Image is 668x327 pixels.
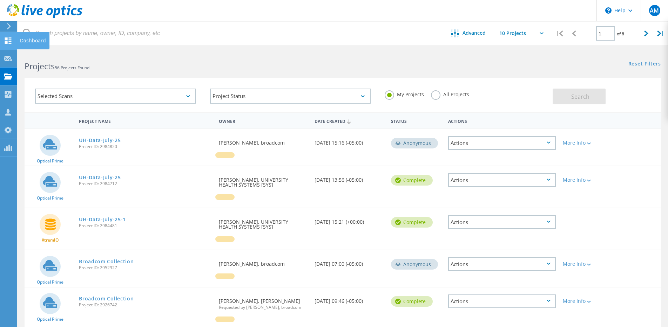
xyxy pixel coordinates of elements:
div: More Info [563,178,607,182]
span: Project ID: 2984712 [79,182,212,186]
span: Advanced [463,30,486,35]
span: Optical Prime [37,196,63,200]
div: [DATE] 15:21 (+00:00) [311,208,387,231]
a: UH-Data-July-25 [79,175,121,180]
label: All Projects [431,90,469,97]
div: [PERSON_NAME], broadcom [215,250,311,273]
div: More Info [563,140,607,145]
div: [DATE] 09:46 (-05:00) [311,287,387,311]
span: of 6 [617,31,624,37]
div: Date Created [311,114,387,127]
label: My Projects [385,90,424,97]
div: [DATE] 15:16 (-05:00) [311,129,387,152]
div: Actions [448,136,556,150]
span: 56 Projects Found [55,65,89,71]
a: UH-Data-July-25-1 [79,217,126,222]
span: Project ID: 2984481 [79,224,212,228]
span: Project ID: 2926742 [79,303,212,307]
a: Reset Filters [628,61,661,67]
div: [PERSON_NAME], UNIVERSITY HEALTH SYSTEMS [SYS] [215,208,311,236]
div: Status [387,114,445,127]
span: Project ID: 2952927 [79,266,212,270]
svg: \n [605,7,612,14]
a: Broadcom Collection [79,296,134,301]
div: Complete [391,217,433,228]
div: [DATE] 13:56 (-05:00) [311,166,387,189]
span: Requested by [PERSON_NAME], broadcom [219,305,307,309]
div: Dashboard [20,38,46,43]
span: Search [571,93,589,100]
div: Anonymous [391,138,438,148]
span: AM [650,8,659,13]
a: Live Optics Dashboard [7,15,82,20]
div: Complete [391,175,433,186]
div: Actions [445,114,559,127]
span: Optical Prime [37,280,63,284]
div: Project Status [210,89,371,104]
div: [DATE] 07:00 (-05:00) [311,250,387,273]
a: UH-Data-July-25 [79,138,121,143]
div: [PERSON_NAME], UNIVERSITY HEALTH SYSTEMS [SYS] [215,166,311,194]
div: Complete [391,296,433,307]
div: [PERSON_NAME], [PERSON_NAME] [215,287,311,316]
div: Selected Scans [35,89,196,104]
span: XtremIO [42,238,59,242]
a: Broadcom Collection [79,259,134,264]
div: | [552,21,567,46]
div: Actions [448,257,556,271]
div: More Info [563,262,607,266]
span: Project ID: 2984820 [79,145,212,149]
span: Optical Prime [37,159,63,163]
div: Actions [448,294,556,308]
b: Projects [25,61,55,72]
div: Actions [448,173,556,187]
div: Owner [215,114,311,127]
div: Actions [448,215,556,229]
span: Optical Prime [37,317,63,321]
div: Project Name [75,114,215,127]
button: Search [553,89,606,104]
div: [PERSON_NAME], broadcom [215,129,311,152]
input: Search projects by name, owner, ID, company, etc [18,21,440,46]
div: | [654,21,668,46]
div: More Info [563,299,607,304]
div: Anonymous [391,259,438,270]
